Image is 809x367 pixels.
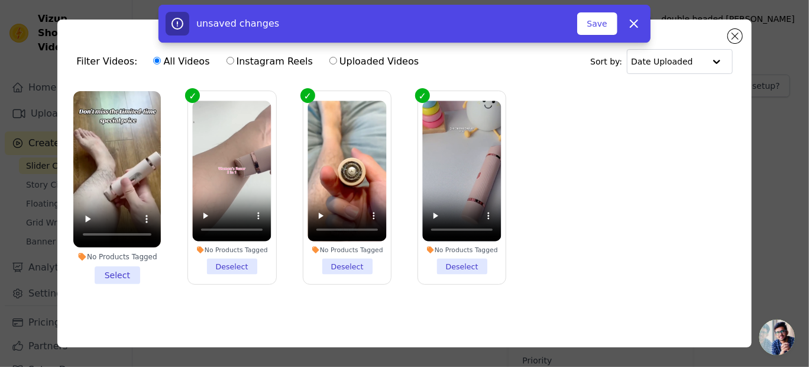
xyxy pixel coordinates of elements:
[422,246,501,254] div: No Products Tagged
[153,54,210,69] label: All Videos
[73,252,161,262] div: No Products Tagged
[193,246,271,254] div: No Products Tagged
[590,49,733,74] div: Sort by:
[329,54,419,69] label: Uploaded Videos
[308,246,386,254] div: No Products Tagged
[196,18,279,29] span: unsaved changes
[76,48,425,75] div: Filter Videos:
[577,12,617,35] button: Save
[759,320,795,355] a: Open chat
[226,54,313,69] label: Instagram Reels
